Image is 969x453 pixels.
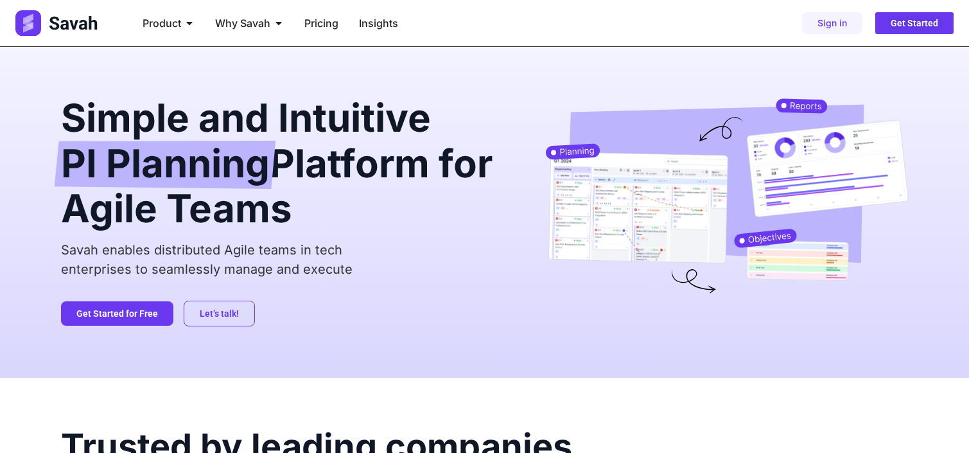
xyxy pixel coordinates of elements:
[61,141,270,189] span: PI Planning
[359,15,398,31] a: Insights
[132,10,617,36] nav: Menu
[76,309,158,318] span: Get Started for Free
[184,301,255,326] a: Let’s talk!
[132,10,617,36] div: Menu Toggle
[143,15,181,31] span: Product
[891,19,938,28] span: Get Started
[61,301,173,326] a: Get Started for Free
[61,240,505,279] p: Savah enables distributed Agile teams in tech enterprises to seamlessly manage and execute
[817,19,847,28] span: Sign in
[802,12,862,34] a: Sign in
[875,12,954,34] a: Get Started
[215,15,270,31] span: Why Savah
[304,15,338,31] a: Pricing
[200,309,239,318] span: Let’s talk!
[61,98,505,227] h2: Simple and Intuitive Platform for Agile Teams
